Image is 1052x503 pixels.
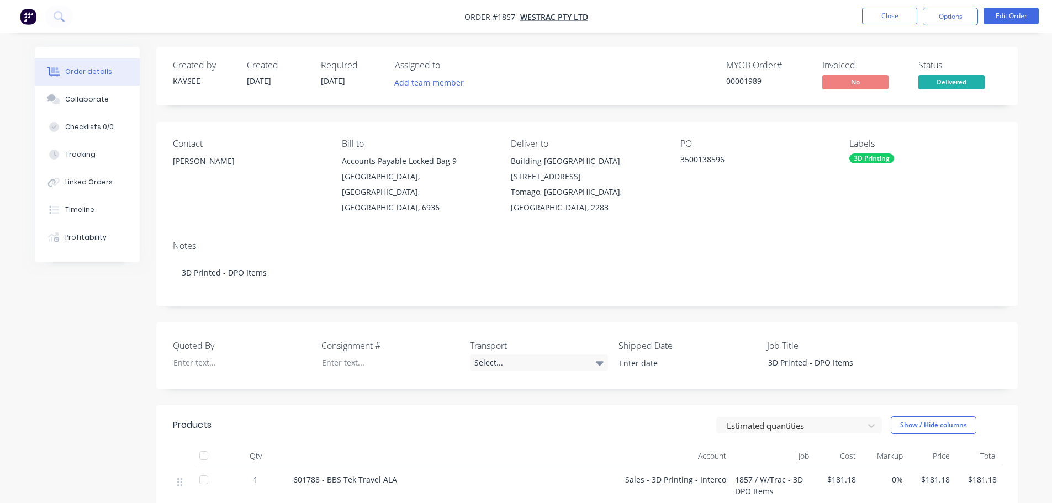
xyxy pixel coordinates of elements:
[726,75,809,87] div: 00001989
[620,445,731,467] div: Account
[767,339,905,352] label: Job Title
[680,139,832,149] div: PO
[918,75,985,89] span: Delivered
[35,58,140,86] button: Order details
[813,445,860,467] div: Cost
[35,168,140,196] button: Linked Orders
[822,75,889,89] span: No
[247,60,308,71] div: Created
[726,60,809,71] div: MYOB Order #
[253,474,258,485] span: 1
[342,169,493,215] div: [GEOGRAPHIC_DATA], [GEOGRAPHIC_DATA], [GEOGRAPHIC_DATA], 6936
[173,139,324,149] div: Contact
[395,60,505,71] div: Assigned to
[818,474,856,485] span: $181.18
[173,241,1001,251] div: Notes
[912,474,950,485] span: $181.18
[511,139,662,149] div: Deliver to
[618,339,757,352] label: Shipped Date
[321,76,345,86] span: [DATE]
[918,60,1001,71] div: Status
[860,445,907,467] div: Markup
[321,60,382,71] div: Required
[65,94,109,104] div: Collaborate
[511,184,662,215] div: Tomago, [GEOGRAPHIC_DATA], [GEOGRAPHIC_DATA], 2283
[65,67,112,77] div: Order details
[173,339,311,352] label: Quoted By
[173,419,212,432] div: Products
[65,177,113,187] div: Linked Orders
[293,474,397,485] span: 601788 - BBS Tek Travel ALA
[321,339,459,352] label: Consignment #
[865,474,903,485] span: 0%
[511,153,662,215] div: Building [GEOGRAPHIC_DATA][STREET_ADDRESS]Tomago, [GEOGRAPHIC_DATA], [GEOGRAPHIC_DATA], 2283
[470,339,608,352] label: Transport
[247,76,271,86] span: [DATE]
[65,150,96,160] div: Tracking
[342,139,493,149] div: Bill to
[464,12,520,22] span: Order #1857 -
[918,75,985,92] button: Delivered
[35,141,140,168] button: Tracking
[862,8,917,24] button: Close
[923,8,978,25] button: Options
[35,224,140,251] button: Profitability
[470,354,608,371] div: Select...
[611,355,749,372] input: Enter date
[65,205,94,215] div: Timeline
[954,445,1001,467] div: Total
[173,256,1001,289] div: 3D Printed - DPO Items
[731,445,813,467] div: Job
[984,8,1039,24] button: Edit Order
[342,153,493,169] div: Accounts Payable Locked Bag 9
[173,75,234,87] div: KAYSEE
[223,445,289,467] div: Qty
[388,75,469,90] button: Add team member
[173,153,324,169] div: [PERSON_NAME]
[65,122,114,132] div: Checklists 0/0
[511,153,662,184] div: Building [GEOGRAPHIC_DATA][STREET_ADDRESS]
[959,474,997,485] span: $181.18
[891,416,976,434] button: Show / Hide columns
[395,75,470,90] button: Add team member
[35,196,140,224] button: Timeline
[35,86,140,113] button: Collaborate
[20,8,36,25] img: Factory
[342,153,493,215] div: Accounts Payable Locked Bag 9[GEOGRAPHIC_DATA], [GEOGRAPHIC_DATA], [GEOGRAPHIC_DATA], 6936
[822,60,905,71] div: Invoiced
[849,153,894,163] div: 3D Printing
[173,60,234,71] div: Created by
[849,139,1001,149] div: Labels
[35,113,140,141] button: Checklists 0/0
[907,445,954,467] div: Price
[680,153,818,169] div: 3500138596
[65,232,107,242] div: Profitability
[520,12,588,22] a: WesTrac Pty Ltd
[173,153,324,189] div: [PERSON_NAME]
[759,354,897,370] div: 3D Printed - DPO Items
